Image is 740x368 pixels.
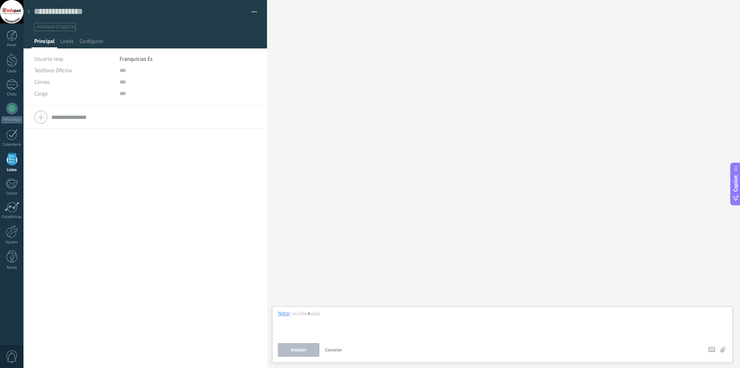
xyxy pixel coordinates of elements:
[60,38,74,48] span: Leads
[34,88,114,99] div: Cargo
[278,343,319,357] button: Instalar
[1,215,22,219] div: Estadísticas
[34,76,50,88] button: Correo
[37,25,76,30] span: #agregar etiquetas
[34,91,48,97] span: Cargo
[325,347,342,353] span: Cancelar
[1,43,22,48] div: Panel
[1,191,22,196] div: Correo
[1,116,22,123] div: WhatsApp
[120,56,153,63] span: Franquicias Ec
[289,310,290,317] span: :
[1,142,22,147] div: Calendario
[322,343,345,357] button: Cancelar
[732,175,739,192] span: Copilot
[34,67,72,74] span: Teléfono Oficina
[79,38,103,48] span: Configurar
[34,65,72,76] button: Teléfono Oficina
[1,69,22,74] div: Leads
[34,53,114,65] div: Usuario resp.
[34,56,64,63] span: Usuario resp.
[34,38,55,48] span: Principal
[1,92,22,97] div: Chats
[1,168,22,172] div: Listas
[1,265,22,270] div: Ayuda
[34,79,50,86] span: Correo
[291,347,306,352] span: Instalar
[1,240,22,245] div: Ajustes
